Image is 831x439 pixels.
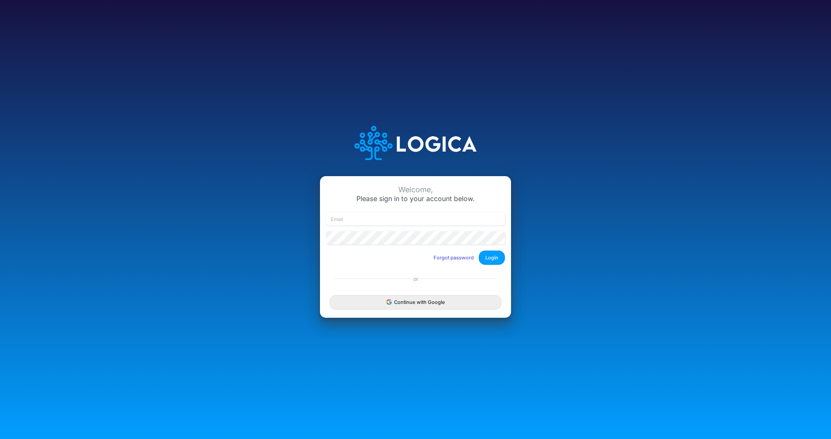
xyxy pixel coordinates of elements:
[356,195,475,203] span: Please sign in to your account below.
[330,295,501,309] button: Continue with Google
[326,185,505,194] div: Welcome,
[326,213,505,226] input: Email
[479,251,505,265] button: Login
[429,251,479,264] button: Forgot password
